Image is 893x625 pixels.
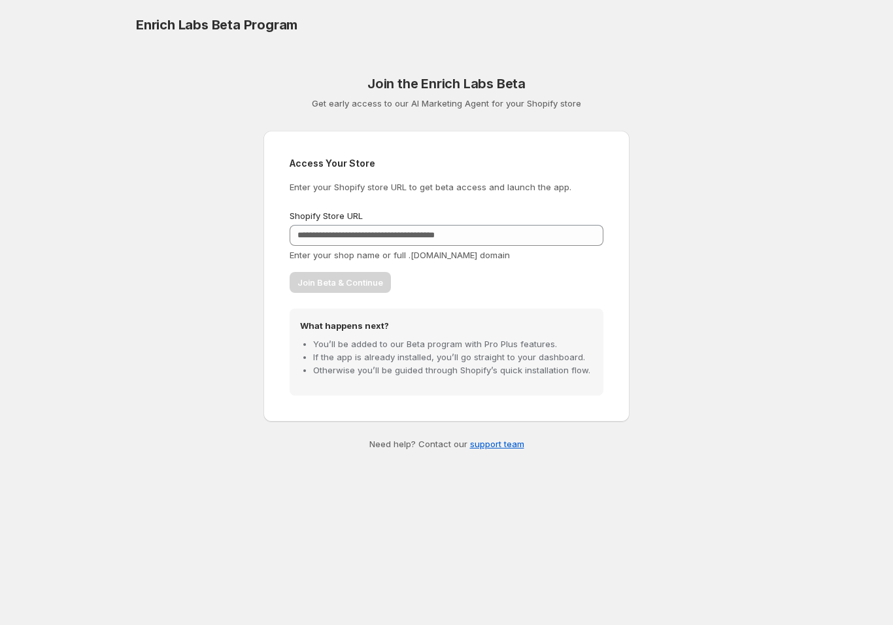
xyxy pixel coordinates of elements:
[290,211,363,221] span: Shopify Store URL
[313,350,593,363] li: If the app is already installed, you’ll go straight to your dashboard.
[290,180,603,194] p: Enter your Shopify store URL to get beta access and launch the app.
[313,337,593,350] li: You’ll be added to our Beta program with Pro Plus features.
[136,17,297,33] span: Enrich Labs Beta Program
[290,157,603,170] h2: Access Your Store
[263,97,630,110] p: Get early access to our AI Marketing Agent for your Shopify store
[313,363,593,377] li: Otherwise you’ll be guided through Shopify’s quick installation flow.
[290,250,510,260] span: Enter your shop name or full .[DOMAIN_NAME] domain
[263,437,630,450] p: Need help? Contact our
[300,320,389,331] strong: What happens next?
[263,76,630,92] h1: Join the Enrich Labs Beta
[470,439,524,449] a: support team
